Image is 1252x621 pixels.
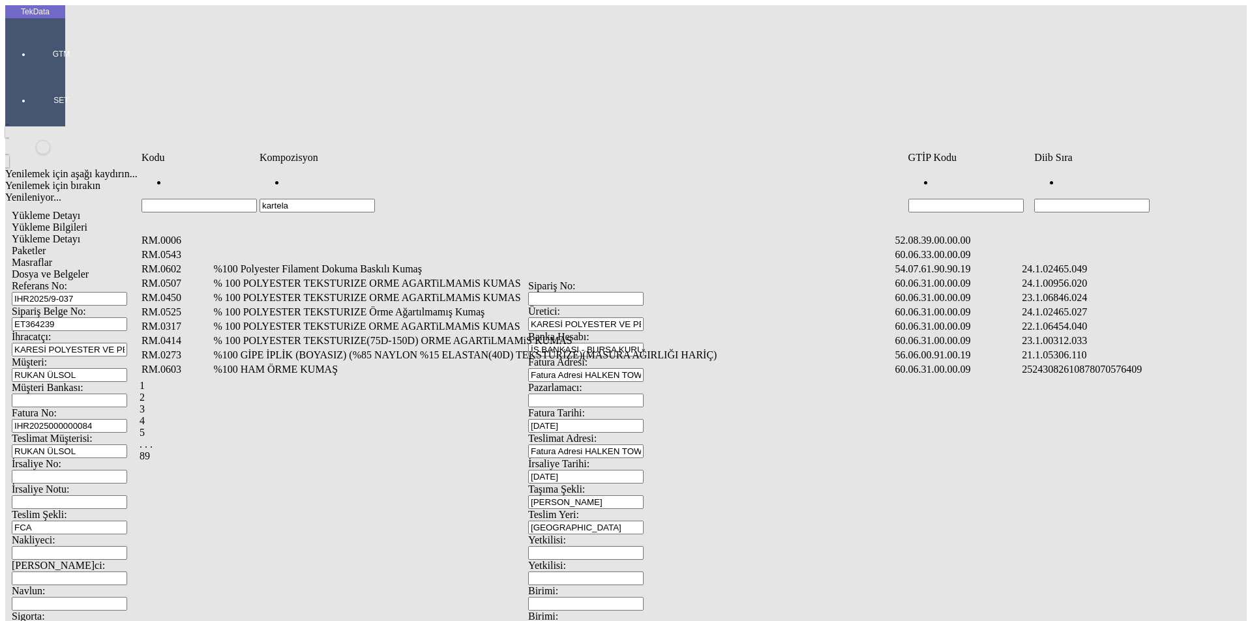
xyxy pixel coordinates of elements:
td: Hücreyi Filtrele [141,166,258,213]
div: . . . [140,439,1227,450]
td: RM.0414 [141,334,211,347]
input: Hücreyi Filtrele [908,199,1024,212]
span: Birimi: [528,585,558,596]
td: 56.06.00.91.00.19 [895,349,1021,362]
td: Sütun Kodu [141,151,258,164]
td: 54.07.61.90.90.19 [895,263,1021,276]
div: Diib Sıra [1034,152,1225,164]
span: Dosya ve Belgeler [12,268,89,280]
input: Hücreyi Filtrele [142,199,257,212]
td: % 100 POLYESTER TEKSTURIZE ORME AGARTiLMAMiS KUMAS [213,277,893,290]
div: GTİP Kodu [908,152,1032,164]
span: Yükleme Detayı [12,233,80,244]
span: Teslim Yeri: [528,509,579,520]
span: Navlun: [12,585,46,596]
span: Yetkilisi: [528,534,566,545]
span: Yükleme Bilgileri [12,222,87,233]
div: Yenilemek için bırakın [5,180,1051,192]
td: RM.0006 [141,234,211,247]
td: 60.06.31.00.00.09 [895,320,1021,333]
td: RM.0525 [141,306,211,319]
span: Paketler [12,245,46,256]
td: Sütun Diib Sıra [1034,151,1226,164]
td: RM.0603 [141,363,211,376]
td: RM.0317 [141,320,211,333]
span: SET [42,95,81,106]
td: RM.0450 [141,291,211,304]
td: RM.0602 [141,263,211,276]
td: 24.1.02465.049 [1021,263,1218,276]
td: % 100 POLYESTER TEKSTURIZE ORME AGARTiLMAMiS KUMAS [213,291,893,304]
td: 21.1.05306.110 [1021,349,1218,362]
span: İrsaliye Tarihi: [528,458,589,469]
div: Veri Tablosu [140,150,1227,462]
input: Hücreyi Filtrele [1034,199,1150,212]
td: 60.06.31.00.00.09 [895,277,1021,290]
td: %100 Polyester Filament Dokuma Baskılı Kumaş [213,263,893,276]
div: Kodu [142,152,257,164]
td: Sütun GTİP Kodu [908,151,1033,164]
td: Sütun Kompozisyon [259,151,906,164]
td: 60.06.31.00.00.09 [895,306,1021,319]
span: Nakliyeci: [12,534,55,545]
td: 60.06.33.00.00.09 [895,248,1021,261]
td: 23.1.00312.033 [1021,334,1218,347]
div: Page 89 [140,450,1227,462]
span: İrsaliye Notu: [12,484,69,495]
span: Sipariş Belge No: [12,306,86,317]
span: Masraflar [12,257,52,268]
td: 60.06.31.00.00.09 [895,334,1021,347]
span: Müşteri Bankası: [12,382,83,393]
span: Teslimat Müşterisi: [12,433,93,444]
td: 25243082610878070576409 [1021,363,1218,376]
td: RM.0273 [141,349,211,362]
div: Yenileniyor... [5,192,1051,203]
span: Teslim Şekli: [12,509,67,520]
div: Yenilemek için aşağı kaydırın... [5,168,1051,180]
div: Page 5 [140,427,1227,439]
span: Müşteri: [12,356,47,368]
div: Page 4 [140,415,1227,427]
span: GTM [42,49,81,59]
span: Yükleme Detayı [12,210,80,221]
td: %100 HAM ÖRME KUMAŞ [213,363,893,376]
td: %100 GİPE İPLİK (BOYASIZ) (%85 NAYLON %15 ELASTAN(40D) TEKSTÜRİZE)(MASURA AĞIRLIĞI HARİÇ) [213,349,893,362]
td: RM.0507 [141,277,211,290]
span: İhracatçı: [12,331,51,342]
td: 60.06.31.00.00.09 [895,363,1021,376]
span: [PERSON_NAME]ci: [12,560,105,571]
div: Kompozisyon [260,152,906,164]
td: 60.06.31.00.00.09 [895,291,1021,304]
td: 22.1.06454.040 [1021,320,1218,333]
td: % 100 POLYESTER TEKSTURIZE Örme Ağartılmamış Kumaş [213,306,893,319]
span: Yetkilisi: [528,560,566,571]
span: Taşıma Şekli: [528,484,585,495]
td: 23.1.06846.024 [1021,291,1218,304]
div: Page 1 [140,380,1227,392]
div: TekData [5,7,65,17]
input: Hücreyi Filtrele [260,199,375,212]
td: Hücreyi Filtrele [908,166,1033,213]
span: İrsaliye No: [12,458,61,469]
td: % 100 POLYESTER TEKSTURiZE ORME AGARTiLMAMiS KUMAS [213,320,893,333]
td: % 100 POLYESTER TEKSTURIZE(75D-150D) ORME AGARTiLMAMiS KUMAS [213,334,893,347]
div: Page 2 [140,392,1227,403]
td: 24.1.00956.020 [1021,277,1218,290]
td: Hücreyi Filtrele [1034,166,1226,213]
td: Hücreyi Filtrele [259,166,906,213]
td: 52.08.39.00.00.00 [895,234,1021,247]
td: RM.0543 [141,248,211,261]
span: Fatura No: [12,407,57,418]
span: Referans No: [12,280,67,291]
td: 24.1.02465.027 [1021,306,1218,319]
div: Page 3 [140,403,1227,415]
